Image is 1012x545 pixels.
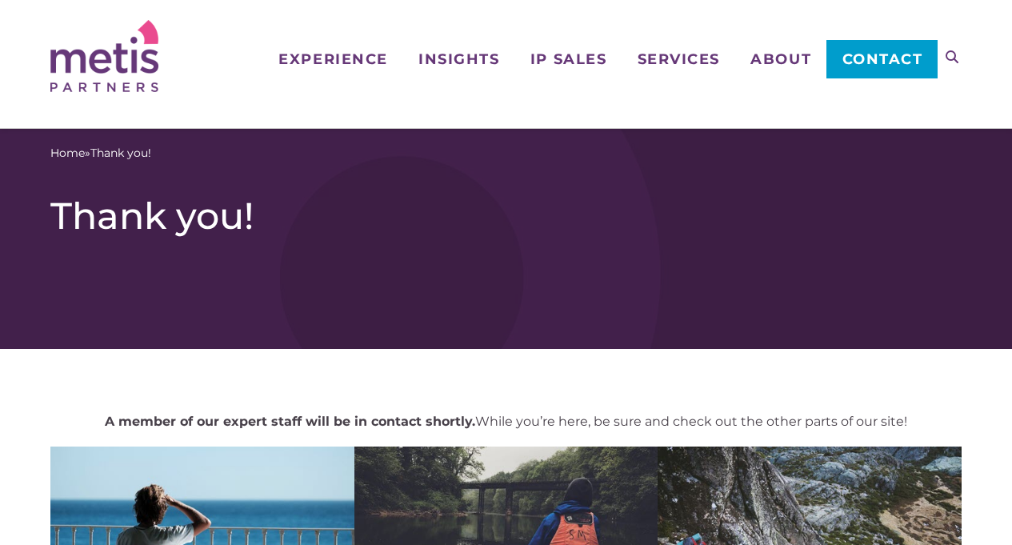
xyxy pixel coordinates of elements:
a: Contact [826,40,938,78]
span: Insights [418,52,499,66]
span: Contact [842,52,923,66]
span: Thank you! [90,145,151,162]
span: About [750,52,811,66]
span: » [50,145,151,162]
span: IP Sales [530,52,606,66]
h1: Thank you! [50,194,962,238]
span: Experience [278,52,387,66]
span: Services [638,52,720,66]
strong: A member of our expert staff will be in contact shortly. [105,414,475,429]
p: While you’re here, be sure and check out the other parts of our site! [50,413,962,430]
img: Metis Partners [50,20,158,92]
a: Home [50,145,85,162]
